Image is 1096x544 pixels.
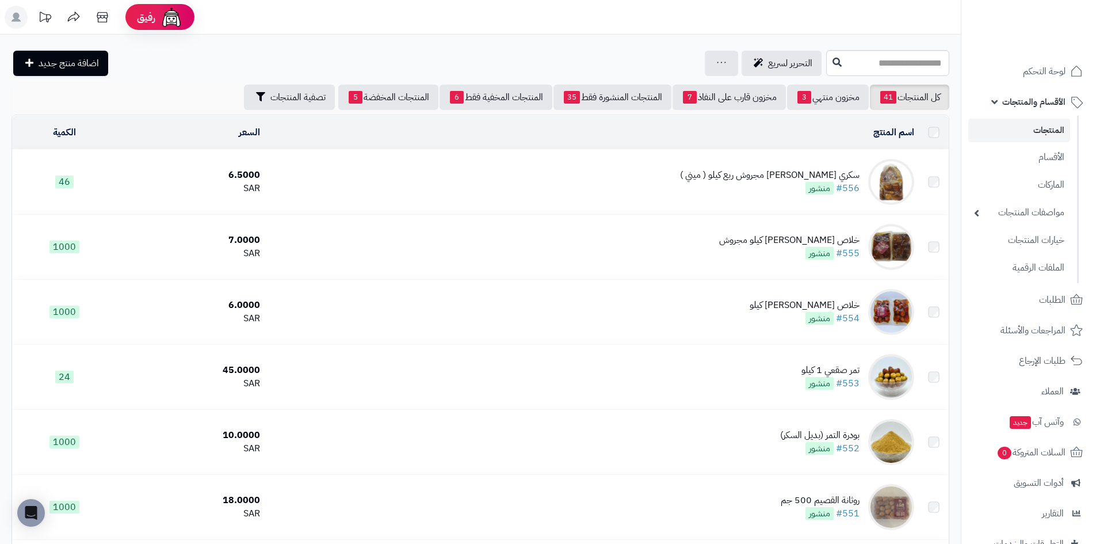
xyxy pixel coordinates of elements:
span: 41 [880,91,896,104]
span: 1000 [49,306,79,318]
span: منشور [805,507,834,520]
a: أدوات التسويق [968,469,1089,497]
div: خلاص [PERSON_NAME] كيلو مجروش [719,234,860,247]
img: سكري ضميد يدوي مجروش ربع كيلو ( ميني ) [868,159,914,205]
div: SAR [121,377,260,390]
span: لوحة التحكم [1023,63,1066,79]
span: العملاء [1041,383,1064,400]
a: #551 [836,507,860,520]
div: 45.0000 [121,364,260,377]
div: 6.0000 [121,299,260,312]
span: 5 [349,91,362,104]
div: خلاص [PERSON_NAME] كيلو [750,299,860,312]
a: مخزون قارب على النفاذ7 [673,85,786,110]
div: 7.0000 [121,234,260,247]
span: جديد [1010,416,1031,429]
a: العملاء [968,378,1089,405]
a: المنتجات المنشورة فقط35 [553,85,671,110]
a: خيارات المنتجات [968,228,1070,253]
span: منشور [805,247,834,260]
a: السلات المتروكة0 [968,439,1089,466]
span: 6 [450,91,464,104]
div: SAR [121,442,260,455]
span: تصفية المنتجات [270,90,326,104]
span: 1000 [49,436,79,448]
a: #555 [836,246,860,260]
span: 46 [55,176,74,188]
a: الكمية [53,125,76,139]
span: 35 [564,91,580,104]
span: منشور [805,182,834,195]
div: سكري [PERSON_NAME] مجروش ربع كيلو ( ميني ) [680,169,860,182]
img: خلاص القصيم ربع كيلو مجروش [868,224,914,270]
img: بودرة التمر (بديل السكر) [868,419,914,465]
div: 18.0000 [121,494,260,507]
span: المراجعات والأسئلة [1000,322,1066,338]
a: مخزون منتهي3 [787,85,869,110]
button: تصفية المنتجات [244,85,335,110]
a: التحرير لسريع [742,51,822,76]
img: خلاص القصيم ربع كيلو [868,289,914,335]
div: SAR [121,247,260,260]
span: منشور [805,377,834,390]
a: #556 [836,181,860,195]
a: السعر [239,125,260,139]
span: 1000 [49,501,79,513]
a: اسم المنتج [873,125,914,139]
div: 6.5000 [121,169,260,182]
img: ai-face.png [160,6,183,29]
a: المنتجات المخفية فقط6 [440,85,552,110]
a: الطلبات [968,286,1089,314]
div: بودرة التمر (بديل السكر) [780,429,860,442]
div: SAR [121,312,260,325]
span: الطلبات [1039,292,1066,308]
a: مواصفات المنتجات [968,200,1070,225]
span: الأقسام والمنتجات [1002,94,1066,110]
a: المراجعات والأسئلة [968,317,1089,344]
span: منشور [805,442,834,455]
span: منشور [805,312,834,325]
img: logo-2.png [1018,9,1085,33]
span: 0 [998,447,1011,459]
div: 10.0000 [121,429,260,442]
span: السلات المتروكة [996,444,1066,461]
span: طلبات الإرجاع [1019,353,1066,369]
a: لوحة التحكم [968,58,1089,85]
div: SAR [121,182,260,195]
a: اضافة منتج جديد [13,51,108,76]
span: التحرير لسريع [768,56,812,70]
a: طلبات الإرجاع [968,347,1089,375]
span: 7 [683,91,697,104]
a: الماركات [968,173,1070,197]
span: التقارير [1042,505,1064,522]
a: المنتجات [968,119,1070,142]
a: المنتجات المخفضة5 [338,85,438,110]
span: 3 [797,91,811,104]
a: وآتس آبجديد [968,408,1089,436]
a: الملفات الرقمية [968,256,1070,280]
span: رفيق [137,10,155,24]
a: التقارير [968,500,1089,527]
div: SAR [121,507,260,520]
a: #553 [836,376,860,390]
div: Open Intercom Messenger [17,499,45,527]
span: 24 [55,371,74,383]
a: تحديثات المنصة [30,6,59,32]
span: أدوات التسويق [1014,475,1064,491]
span: اضافة منتج جديد [39,56,99,70]
div: تمر صقعي 1 كيلو [801,364,860,377]
a: كل المنتجات41 [870,85,949,110]
img: تمر صقعي 1 كيلو [868,354,914,400]
div: روثانة القصيم 500 جم [781,494,860,507]
span: 1000 [49,241,79,253]
a: #554 [836,311,860,325]
a: #552 [836,442,860,455]
span: وآتس آب [1009,414,1064,430]
img: روثانة القصيم 500 جم [868,484,914,530]
a: الأقسام [968,145,1070,170]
